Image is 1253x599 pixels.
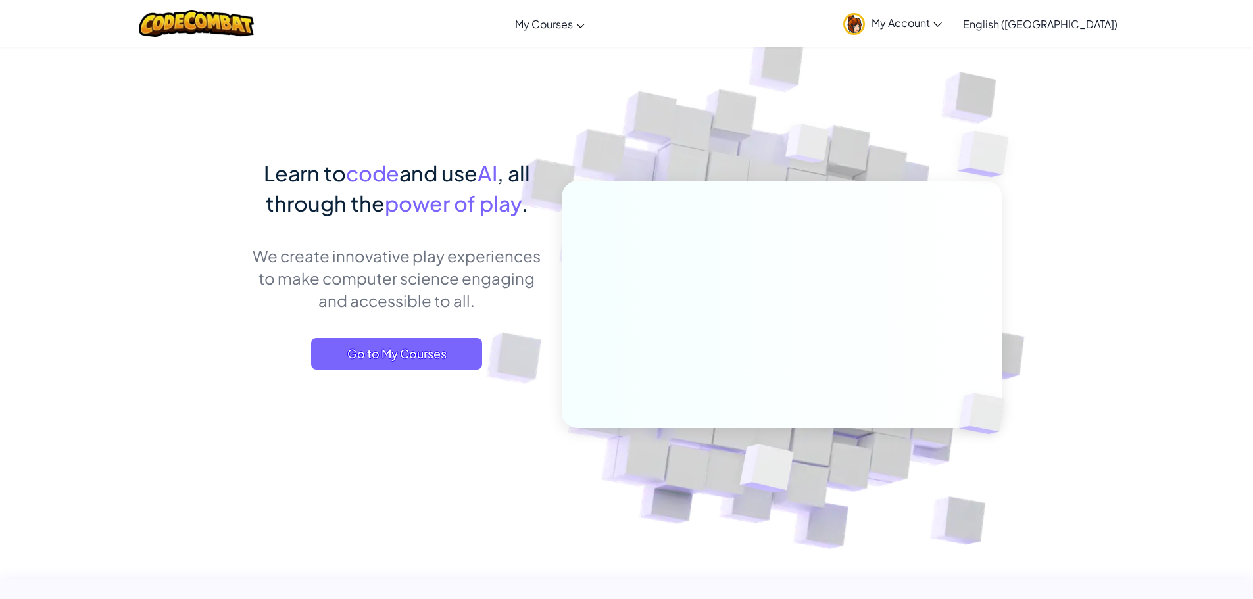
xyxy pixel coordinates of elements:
img: CodeCombat logo [139,10,254,37]
img: Overlap cubes [937,366,1035,462]
span: My Courses [515,17,573,31]
span: . [522,190,528,216]
a: My Courses [508,6,591,41]
img: avatar [843,13,865,35]
a: Go to My Courses [311,338,482,370]
span: AI [478,160,497,186]
p: We create innovative play experiences to make computer science engaging and accessible to all. [252,245,542,312]
img: Overlap cubes [760,98,855,196]
a: My Account [837,3,948,44]
img: Overlap cubes [931,99,1045,210]
span: English ([GEOGRAPHIC_DATA]) [963,17,1118,31]
span: My Account [872,16,942,30]
a: English ([GEOGRAPHIC_DATA]) [956,6,1124,41]
span: power of play [385,190,522,216]
span: Learn to [264,160,346,186]
span: and use [399,160,478,186]
img: Overlap cubes [707,416,825,525]
span: code [346,160,399,186]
